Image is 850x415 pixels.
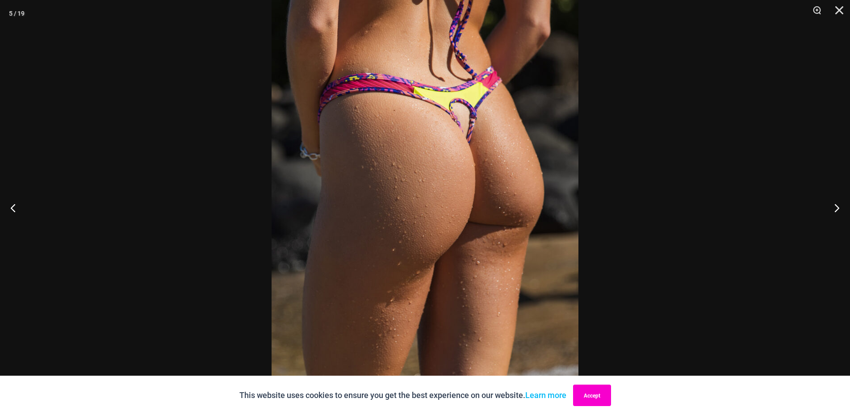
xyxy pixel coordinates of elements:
div: 5 / 19 [9,7,25,20]
button: Next [817,185,850,230]
button: Accept [573,385,611,406]
a: Learn more [525,390,566,400]
p: This website uses cookies to ensure you get the best experience on our website. [239,389,566,402]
